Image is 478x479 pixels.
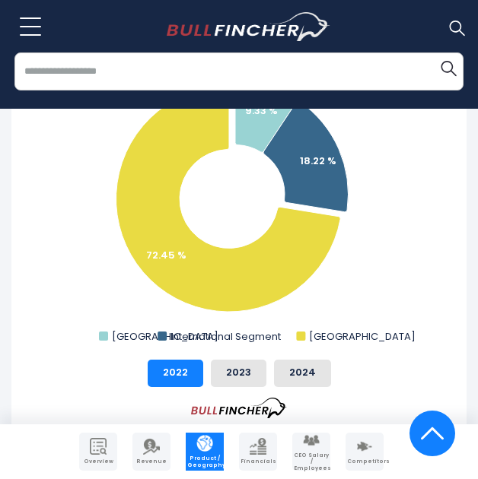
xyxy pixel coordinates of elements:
span: Financials [241,458,276,465]
span: Revenue [134,458,169,465]
button: 2022 [148,360,203,387]
text: 72.45 % [146,248,186,262]
button: 2023 [211,360,266,387]
a: Company Product/Geography [186,433,224,471]
button: Search [433,52,464,83]
a: Company Competitors [346,433,384,471]
a: Company Revenue [132,433,170,471]
text: [GEOGRAPHIC_DATA] [309,329,416,344]
text: 9.33 % [245,103,278,118]
a: Company Financials [239,433,277,471]
span: Overview [81,458,116,465]
svg: Starbucks Corporation's Revenue Share by Region [23,43,455,347]
text: International Segment [170,329,281,344]
a: Go to homepage [167,12,330,41]
a: Company Employees [292,433,330,471]
img: bullfincher logo [167,12,330,41]
text: 18.22 % [300,154,336,168]
span: Competitors [347,458,382,465]
text: [GEOGRAPHIC_DATA] [112,329,218,344]
button: 2024 [274,360,331,387]
a: Company Overview [79,433,117,471]
span: Product / Geography [187,455,222,468]
span: CEO Salary / Employees [294,452,329,471]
